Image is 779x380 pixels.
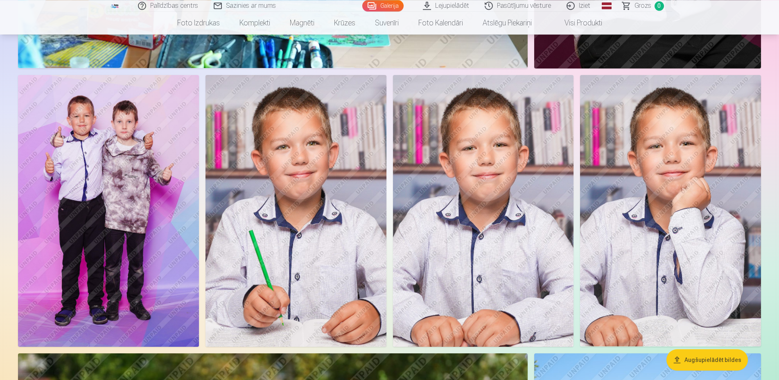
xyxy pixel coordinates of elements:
a: Visi produkti [542,11,612,34]
button: Augšupielādēt bildes [666,349,748,370]
a: Atslēgu piekariņi [473,11,542,34]
a: Suvenīri [365,11,409,34]
a: Krūzes [324,11,365,34]
a: Foto izdrukas [167,11,230,34]
img: /fa1 [111,3,120,8]
a: Foto kalendāri [409,11,473,34]
span: 0 [655,1,664,11]
span: Grozs [634,1,651,11]
a: Komplekti [230,11,280,34]
a: Magnēti [280,11,324,34]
